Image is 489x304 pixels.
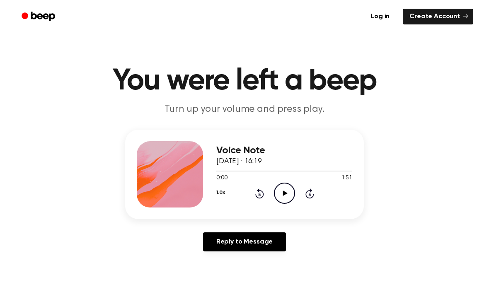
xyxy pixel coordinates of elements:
[403,9,473,24] a: Create Account
[32,66,457,96] h1: You were left a beep
[216,174,227,183] span: 0:00
[216,186,225,200] button: 1.0x
[341,174,352,183] span: 1:51
[85,103,404,116] p: Turn up your volume and press play.
[216,158,262,165] span: [DATE] · 16:19
[216,145,352,156] h3: Voice Note
[363,7,398,26] a: Log in
[16,9,63,25] a: Beep
[203,232,286,251] a: Reply to Message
